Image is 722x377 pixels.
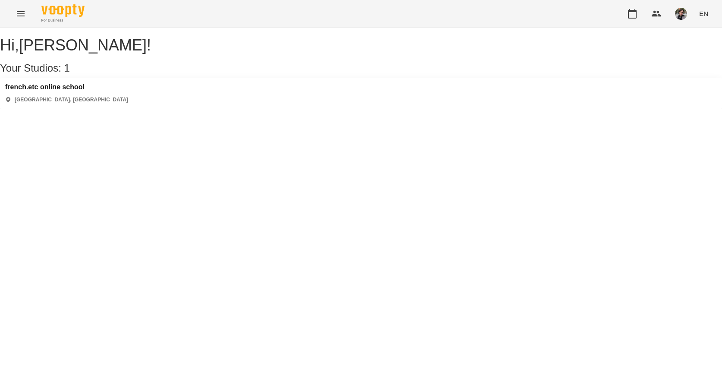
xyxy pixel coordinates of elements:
a: french.etc online school [5,83,128,91]
span: For Business [41,18,85,23]
p: [GEOGRAPHIC_DATA], [GEOGRAPHIC_DATA] [15,96,128,104]
button: EN [696,6,712,22]
img: Voopty Logo [41,4,85,17]
span: EN [699,9,708,18]
span: 1 [64,62,70,74]
img: 3324ceff06b5eb3c0dd68960b867f42f.jpeg [675,8,687,20]
button: Menu [10,3,31,24]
